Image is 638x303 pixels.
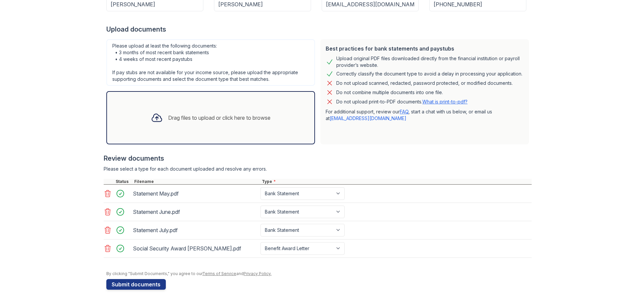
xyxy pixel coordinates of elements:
[422,99,468,104] a: What is print-to-pdf?
[261,179,532,184] div: Type
[326,45,524,53] div: Best practices for bank statements and paystubs
[336,98,468,105] p: Do not upload print-to-PDF documents.
[133,207,258,217] div: Statement June.pdf
[326,108,524,122] p: For additional support, review our , start a chat with us below, or email us at
[133,243,258,254] div: Social Security Award [PERSON_NAME].pdf
[114,179,133,184] div: Status
[133,188,258,199] div: Statement May.pdf
[336,55,524,69] div: Upload original PDF files downloaded directly from the financial institution or payroll provider’...
[104,154,532,163] div: Review documents
[336,70,522,78] div: Correctly classify the document type to avoid a delay in processing your application.
[336,88,443,96] div: Do not combine multiple documents into one file.
[106,271,532,276] div: By clicking "Submit Documents," you agree to our and
[330,115,406,121] a: [EMAIL_ADDRESS][DOMAIN_NAME]
[202,271,236,276] a: Terms of Service
[106,39,315,86] div: Please upload at least the following documents: • 3 months of most recent bank statements • 4 wee...
[133,225,258,235] div: Statement July.pdf
[133,179,261,184] div: Filename
[106,279,166,290] button: Submit documents
[336,79,513,87] div: Do not upload scanned, redacted, password protected, or modified documents.
[168,114,270,122] div: Drag files to upload or click here to browse
[244,271,271,276] a: Privacy Policy.
[400,109,408,114] a: FAQ
[106,25,532,34] div: Upload documents
[104,166,532,172] div: Please select a type for each document uploaded and resolve any errors.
